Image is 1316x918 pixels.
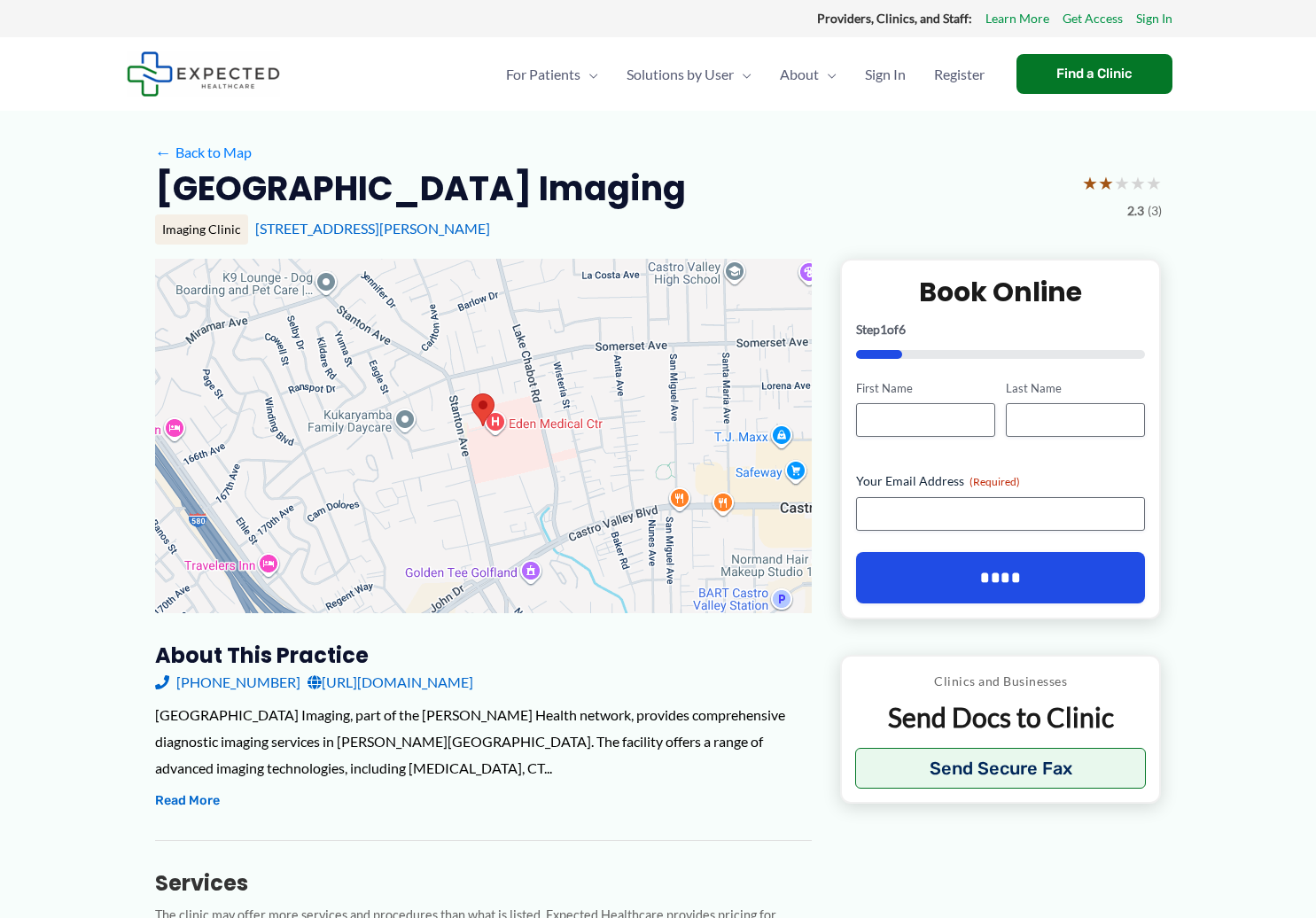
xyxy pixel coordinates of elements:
[855,700,1147,735] p: Send Docs to Clinic
[819,43,837,105] span: Menu Toggle
[155,139,252,166] a: ←Back to Map
[851,43,920,105] a: Sign In
[1006,380,1145,397] label: Last Name
[155,669,300,696] a: [PHONE_NUMBER]
[856,380,995,397] label: First Name
[855,670,1147,693] p: Clinics and Businesses
[308,669,473,696] a: [URL][DOMAIN_NAME]
[155,167,686,210] h2: [GEOGRAPHIC_DATA] Imaging
[920,43,999,105] a: Register
[127,51,280,97] img: Expected Healthcare Logo - side, dark font, small
[1114,167,1130,199] span: ★
[880,322,887,337] span: 1
[766,43,851,105] a: AboutMenu Toggle
[1136,7,1172,30] a: Sign In
[865,43,906,105] span: Sign In
[1148,199,1162,222] span: (3)
[1082,167,1098,199] span: ★
[856,323,1146,336] p: Step of
[627,43,734,105] span: Solutions by User
[985,7,1049,30] a: Learn More
[506,43,580,105] span: For Patients
[492,43,999,105] nav: Primary Site Navigation
[255,220,490,237] a: [STREET_ADDRESS][PERSON_NAME]
[612,43,766,105] a: Solutions by UserMenu Toggle
[155,702,812,781] div: [GEOGRAPHIC_DATA] Imaging, part of the [PERSON_NAME] Health network, provides comprehensive diagn...
[1146,167,1162,199] span: ★
[855,748,1147,789] button: Send Secure Fax
[1130,167,1146,199] span: ★
[1016,54,1172,94] a: Find a Clinic
[1063,7,1123,30] a: Get Access
[155,214,248,245] div: Imaging Clinic
[969,475,1020,488] span: (Required)
[856,275,1146,309] h2: Book Online
[1127,199,1144,222] span: 2.3
[155,144,172,160] span: ←
[155,642,812,669] h3: About this practice
[580,43,598,105] span: Menu Toggle
[899,322,906,337] span: 6
[934,43,985,105] span: Register
[1098,167,1114,199] span: ★
[155,869,812,897] h3: Services
[780,43,819,105] span: About
[734,43,751,105] span: Menu Toggle
[155,790,220,812] button: Read More
[492,43,612,105] a: For PatientsMenu Toggle
[817,11,972,26] strong: Providers, Clinics, and Staff:
[856,472,1146,490] label: Your Email Address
